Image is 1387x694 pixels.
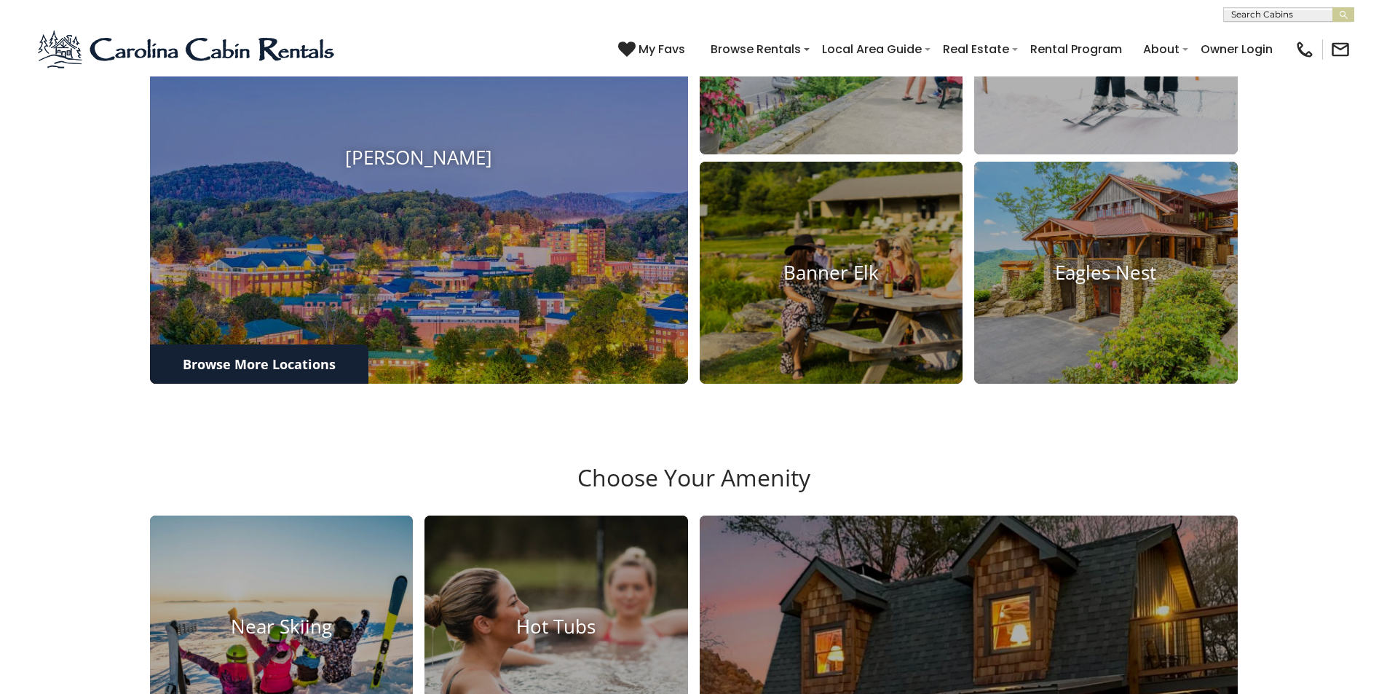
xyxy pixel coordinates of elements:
a: Local Area Guide [815,36,929,62]
h4: Eagles Nest [974,261,1238,284]
h4: Near Skiing [150,615,414,638]
span: My Favs [639,40,685,58]
img: phone-regular-black.png [1295,39,1315,60]
a: About [1136,36,1187,62]
h4: Banner Elk [700,261,963,284]
img: Blue-2.png [36,28,339,71]
a: My Favs [618,40,689,59]
a: Browse More Locations [150,344,368,384]
a: Browse Rentals [703,36,808,62]
img: mail-regular-black.png [1330,39,1351,60]
h4: [PERSON_NAME] [150,146,688,169]
a: Eagles Nest [974,162,1238,385]
h4: Hot Tubs [424,615,688,638]
a: Real Estate [936,36,1016,62]
a: Owner Login [1193,36,1280,62]
a: Rental Program [1023,36,1129,62]
h3: Choose Your Amenity [148,464,1240,515]
a: Banner Elk [700,162,963,385]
